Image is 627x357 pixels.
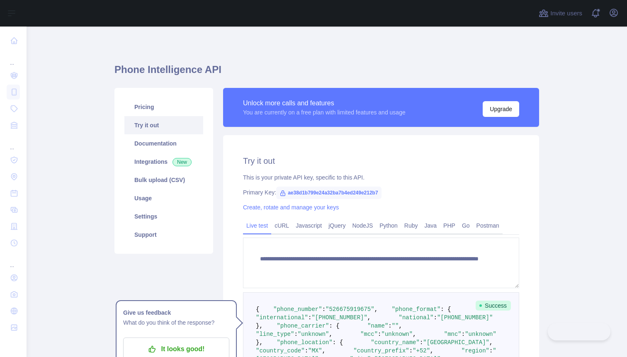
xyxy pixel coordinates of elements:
a: Python [376,219,401,232]
span: "mcc" [360,331,378,338]
span: , [322,347,326,354]
span: , [413,331,416,338]
span: }, [256,323,263,329]
span: Success [476,301,511,311]
span: "phone_carrier" [277,323,329,329]
a: Pricing [124,98,203,116]
a: Ruby [401,219,421,232]
span: : [409,347,413,354]
a: PHP [440,219,459,232]
span: : [434,314,437,321]
span: "+52" [413,347,430,354]
span: "phone_format" [392,306,441,313]
a: Support [124,226,203,244]
div: ... [7,50,20,66]
span: "international" [256,314,308,321]
span: ae38d1b799e24a32ba7b4ed249e212b7 [276,187,382,199]
span: "[PHONE_NUMBER]" [311,314,367,321]
a: Settings [124,207,203,226]
div: You are currently on a free plan with limited features and usage [243,108,406,117]
span: , [489,339,493,346]
div: ... [7,134,20,151]
span: "line_type" [256,331,294,338]
span: : { [440,306,451,313]
span: : [420,339,423,346]
h1: Give us feedback [123,308,229,318]
iframe: Toggle Customer Support [548,323,610,340]
a: Live test [243,219,271,232]
button: Upgrade [483,101,519,117]
span: "phone_number" [273,306,322,313]
span: , [367,314,371,321]
span: "name" [367,323,388,329]
p: What do you think of the response? [123,318,229,328]
a: Java [421,219,440,232]
span: : [388,323,391,329]
div: Primary Key: [243,188,519,197]
h1: Phone Intelligence API [114,63,539,83]
span: "national" [399,314,433,321]
span: }, [256,339,263,346]
a: cURL [271,219,292,232]
span: New [173,158,192,166]
span: : [308,314,311,321]
a: Integrations New [124,153,203,171]
a: jQuery [325,219,349,232]
span: "[PHONE_NUMBER]" [437,314,493,321]
span: : { [329,323,339,329]
span: { [256,306,259,313]
span: : [322,306,326,313]
span: : [305,347,308,354]
a: Documentation [124,134,203,153]
span: "country_code" [256,347,305,354]
a: Bulk upload (CSV) [124,171,203,189]
span: "" [392,323,399,329]
span: Invite users [550,9,582,18]
span: "country_name" [371,339,420,346]
span: : { [333,339,343,346]
span: : [462,331,465,338]
a: Postman [473,219,503,232]
span: "phone_location" [277,339,332,346]
span: , [399,323,402,329]
a: NodeJS [349,219,376,232]
span: "526675919675" [326,306,374,313]
a: Try it out [124,116,203,134]
span: : [378,331,381,338]
a: Usage [124,189,203,207]
span: , [430,347,433,354]
span: : [489,347,493,354]
span: "region" [462,347,489,354]
a: Create, rotate and manage your keys [243,204,339,211]
div: This is your private API key, specific to this API. [243,173,519,182]
h2: Try it out [243,155,519,167]
div: Unlock more calls and features [243,98,406,108]
span: "MX" [308,347,322,354]
span: : [294,331,297,338]
span: "unknown" [298,331,329,338]
span: "country_prefix" [353,347,409,354]
span: "unknown" [382,331,413,338]
a: Javascript [292,219,325,232]
span: , [374,306,378,313]
span: "unknown" [465,331,496,338]
span: "mnc" [444,331,462,338]
div: ... [7,252,20,269]
button: Invite users [537,7,584,20]
span: "[GEOGRAPHIC_DATA]" [423,339,489,346]
span: , [329,331,332,338]
a: Go [459,219,473,232]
